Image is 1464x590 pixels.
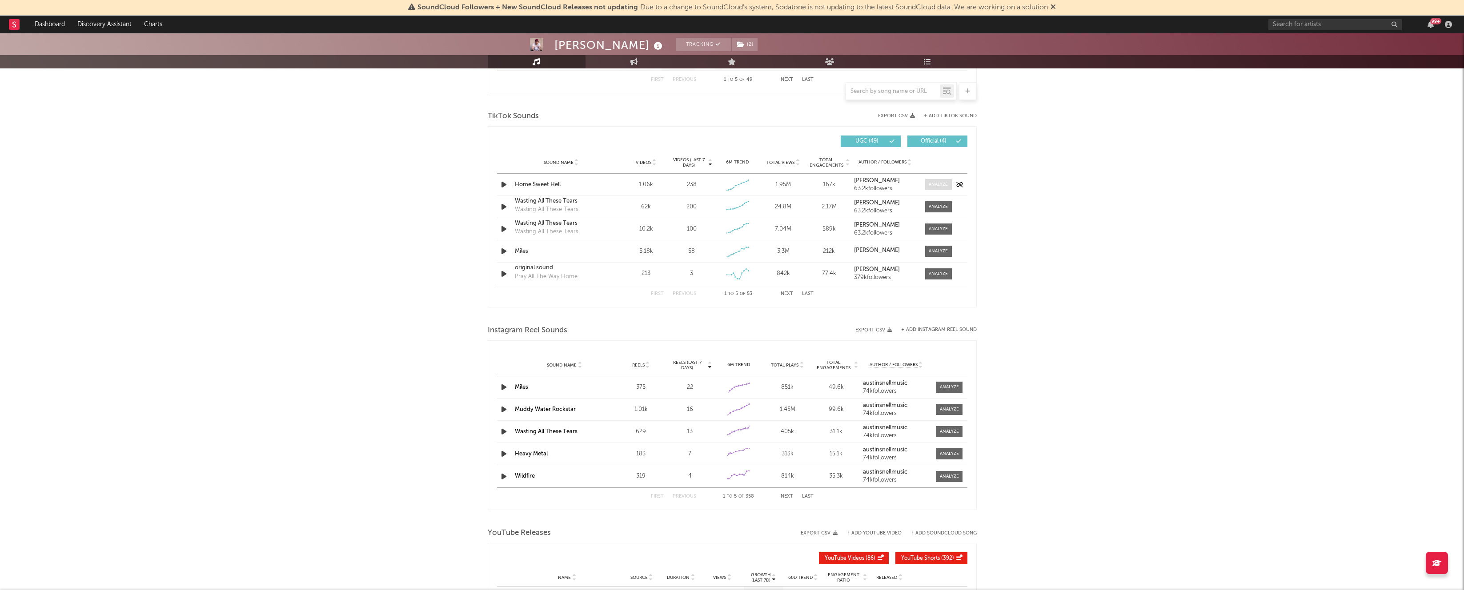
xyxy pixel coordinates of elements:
div: 1.45M [765,405,810,414]
div: + Add Instagram Reel Sound [892,327,977,332]
a: Muddy Water Rockstar [515,407,576,412]
div: 183 [619,450,663,458]
span: Engagement Ratio [825,572,862,583]
span: SoundCloud Followers + New SoundCloud Releases not updating [417,4,638,11]
div: 7.04M [762,225,804,234]
div: 74k followers [863,455,930,461]
span: Source [630,575,648,580]
button: + Add SoundCloud Song [902,531,977,536]
span: YouTube Shorts [901,556,940,561]
span: Total Engagements [808,157,844,168]
div: 77.4k [808,269,850,278]
button: UGC(49) [841,136,901,147]
button: + Add YouTube Video [846,531,902,536]
button: (2) [732,38,758,51]
div: 375 [619,383,663,392]
div: 74k followers [863,477,930,483]
button: + Add SoundCloud Song [910,531,977,536]
span: Name [558,575,571,580]
button: 99+ [1428,21,1434,28]
strong: [PERSON_NAME] [854,200,900,206]
span: Views [713,575,726,580]
div: 63.2k followers [854,230,916,236]
div: 1.06k [626,180,667,189]
div: 1 5 53 [714,289,763,299]
div: 74k followers [863,411,930,417]
button: Official(4) [907,136,967,147]
p: Growth [751,572,771,578]
strong: [PERSON_NAME] [854,178,900,183]
a: Discovery Assistant [71,16,138,33]
span: Videos (last 7 days) [671,157,707,168]
button: + Add TikTok Sound [915,114,977,119]
a: Heavy Metal [515,451,548,457]
strong: [PERSON_NAME] [854,222,900,228]
div: 62k [626,203,667,211]
strong: [PERSON_NAME] [854,247,900,253]
div: 1.95M [762,180,804,189]
span: ( 86 ) [825,556,875,561]
p: (Last 7d) [751,578,771,583]
span: Total Views [766,160,794,165]
div: 1 5 49 [714,75,763,85]
span: : Due to a change to SoundCloud's system, Sodatone is not updating to the latest SoundCloud data.... [417,4,1048,11]
div: 405k [765,427,810,436]
strong: austinsnellmusic [863,425,907,431]
button: Previous [673,494,696,499]
span: Reels (last 7 days) [668,360,707,371]
button: Next [781,291,793,296]
div: 99 + [1430,18,1441,24]
a: [PERSON_NAME] [854,200,916,206]
div: 63.2k followers [854,208,916,214]
span: Author / Followers [870,362,918,368]
a: austinsnellmusic [863,469,930,475]
span: of [738,494,744,498]
div: 842k [762,269,804,278]
div: 851k [765,383,810,392]
a: Charts [138,16,168,33]
span: Total Plays [771,363,798,368]
span: Released [876,575,897,580]
span: to [728,78,733,82]
button: First [651,291,664,296]
strong: austinsnellmusic [863,380,907,386]
span: Dismiss [1051,4,1056,11]
a: Miles [515,247,608,256]
div: 319 [619,472,663,481]
span: YouTube Videos [825,556,864,561]
button: First [651,494,664,499]
button: YouTube Videos(86) [819,552,889,564]
div: 99.6k [814,405,858,414]
div: 5.18k [626,247,667,256]
a: Wasting All These Tears [515,219,608,228]
div: [PERSON_NAME] [554,38,665,52]
a: [PERSON_NAME] [854,222,916,228]
div: 31.1k [814,427,858,436]
div: 629 [619,427,663,436]
button: First [651,77,664,82]
div: 238 [687,180,697,189]
div: Wasting All These Tears [515,227,578,236]
div: 22 [668,383,712,392]
button: Next [781,494,793,499]
div: Pray All The Way Home [515,272,578,281]
span: of [739,78,745,82]
span: Reels [632,363,645,368]
span: ( 392 ) [901,556,954,561]
button: Previous [673,291,696,296]
div: 4 [668,472,712,481]
a: Wasting All These Tears [515,197,608,206]
div: 2.17M [808,203,850,211]
div: 3.3M [762,247,804,256]
span: Sound Name [547,363,577,368]
strong: austinsnellmusic [863,469,907,475]
div: 212k [808,247,850,256]
a: austinsnellmusic [863,380,930,387]
div: 313k [765,450,810,458]
div: 167k [808,180,850,189]
div: Wasting All These Tears [515,205,578,214]
a: Home Sweet Hell [515,180,608,189]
